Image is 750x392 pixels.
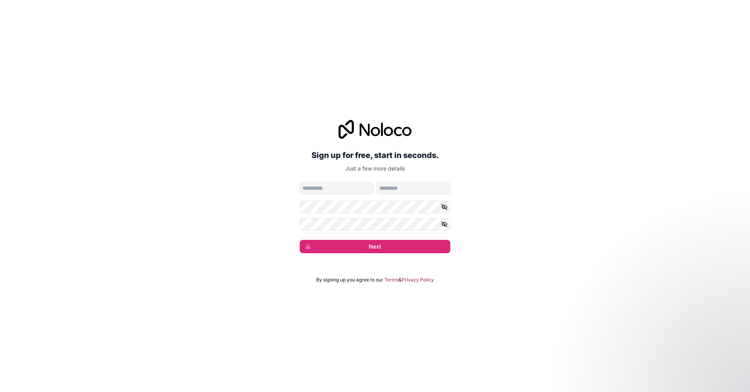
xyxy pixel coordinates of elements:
[300,201,450,213] input: Password
[300,240,450,253] button: Next
[300,148,450,162] h2: Sign up for free, start in seconds.
[377,182,450,194] input: family-name
[300,182,373,194] input: given-name
[316,277,383,283] span: By signing up you agree to our
[399,277,402,283] span: &
[384,277,399,283] a: Terms
[402,277,434,283] a: Privacy Policy
[300,218,450,230] input: Confirm password
[300,165,450,172] p: Just a few more details
[593,333,750,388] iframe: Intercom notifications message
